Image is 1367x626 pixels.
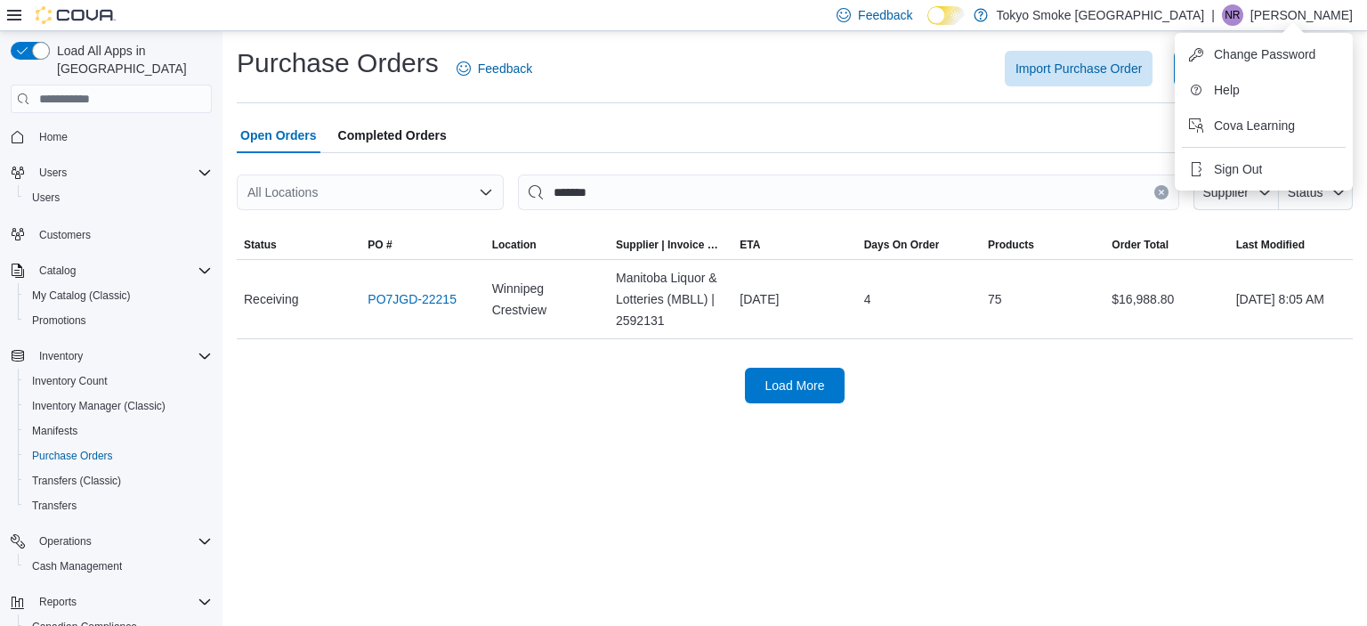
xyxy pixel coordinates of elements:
a: Inventory Manager (Classic) [25,395,173,417]
button: Purchase Orders [18,443,219,468]
span: Order Total [1112,238,1169,252]
span: Supplier | Invoice Number [616,238,725,252]
button: Catalog [4,258,219,283]
span: Inventory [32,346,212,367]
span: Operations [39,534,92,549]
button: Inventory [4,344,219,369]
button: Inventory Manager (Classic) [18,394,219,419]
button: Reports [4,589,219,614]
span: Dark Mode [927,25,928,26]
span: Days On Order [864,238,940,252]
a: Cash Management [25,556,129,577]
span: 4 [864,289,871,310]
a: Inventory Count [25,370,115,392]
button: Load More [745,368,845,403]
button: ETA [732,231,856,259]
button: Users [4,160,219,185]
span: Reports [32,591,212,613]
span: 75 [988,289,1002,310]
span: Catalog [39,264,76,278]
a: Purchase Orders [25,445,120,467]
button: Catalog [32,260,83,281]
span: Reports [39,595,77,609]
img: Cova [36,6,116,24]
button: My Catalog (Classic) [18,283,219,308]
span: Home [32,126,212,148]
button: Home [4,124,219,150]
span: Products [988,238,1034,252]
a: Manifests [25,420,85,442]
span: Transfers (Classic) [25,470,212,492]
span: Sign Out [1214,160,1262,178]
a: Users [25,187,67,208]
span: Last Modified [1236,238,1305,252]
button: Products [981,231,1104,259]
span: Transfers (Classic) [32,474,121,488]
span: Status [1288,185,1323,199]
button: Sign Out [1182,155,1346,183]
button: Cova Learning [1182,111,1346,140]
button: Order Total [1104,231,1228,259]
span: Purchase Orders [25,445,212,467]
button: Days On Order [857,231,981,259]
button: Status [1279,175,1353,210]
a: My Catalog (Classic) [25,285,138,306]
button: Location [485,231,609,259]
span: Inventory Count [32,374,108,388]
span: Completed Orders [338,118,447,153]
button: Promotions [18,308,219,333]
span: Help [1214,81,1240,99]
button: Manifests [18,419,219,443]
span: Feedback [858,6,912,24]
a: Promotions [25,310,93,331]
button: Transfers (Classic) [18,468,219,493]
p: [PERSON_NAME] [1250,4,1353,26]
button: Users [32,162,74,183]
span: Catalog [32,260,212,281]
div: Location [492,238,537,252]
button: Operations [4,529,219,554]
span: Import Purchase Order [1015,60,1142,77]
span: Load More [765,377,825,394]
span: Receiving [244,289,298,310]
span: Users [32,162,212,183]
div: $16,988.80 [1104,281,1228,317]
span: PO # [368,238,392,252]
button: Clear input [1154,185,1169,199]
input: Dark Mode [927,6,965,25]
button: Inventory [32,346,90,367]
span: Cash Management [32,559,122,573]
button: Operations [32,531,99,552]
button: Open list of options [479,185,493,199]
span: Users [25,187,212,208]
span: My Catalog (Classic) [25,285,212,306]
span: Winnipeg Crestview [492,278,602,321]
a: Transfers (Classic) [25,470,128,492]
span: Customers [39,228,91,242]
button: Import Purchase Order [1005,51,1153,86]
a: Transfers [25,495,84,516]
span: Users [39,166,67,180]
span: Status [244,238,277,252]
div: [DATE] 8:05 AM [1229,281,1353,317]
div: [DATE] [732,281,856,317]
a: Home [32,126,75,148]
span: Manifests [25,420,212,442]
button: Customers [4,221,219,247]
span: ETA [740,238,760,252]
span: Customers [32,223,212,245]
span: Transfers [25,495,212,516]
span: NR [1225,4,1240,26]
div: Manitoba Liquor & Lotteries (MBLL) | 2592131 [609,260,732,338]
span: Cash Management [25,556,212,577]
button: Supplier [1193,175,1279,210]
span: Cova Learning [1214,117,1295,134]
button: Transfers [18,493,219,518]
button: PO # [360,231,484,259]
p: Tokyo Smoke [GEOGRAPHIC_DATA] [997,4,1205,26]
span: Users [32,191,60,205]
h1: Purchase Orders [237,45,439,81]
span: Purchase Orders [32,449,113,463]
span: Transfers [32,499,77,513]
